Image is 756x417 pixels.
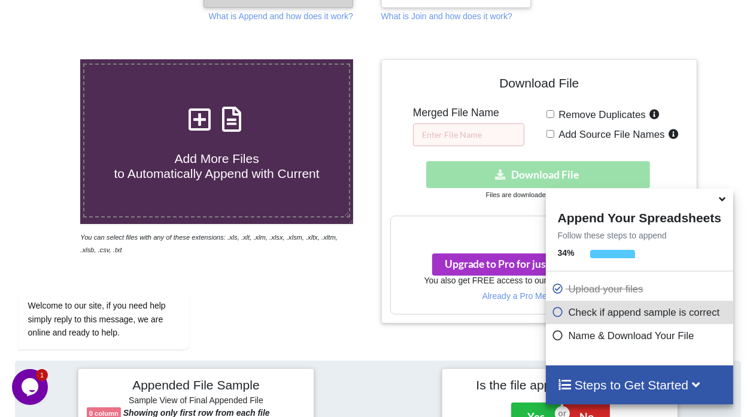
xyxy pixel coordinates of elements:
[89,410,119,417] b: 0 column
[432,253,645,276] button: Upgrade to Pro for just $4 per monthsmile
[12,369,50,405] iframe: chat widget
[381,10,512,22] p: What is Join and how does it work?
[391,290,688,302] p: Already a Pro Member? Log In
[445,258,632,270] span: Upgrade to Pro for just $4 per month
[552,328,730,343] p: Name & Download Your File
[486,191,593,198] small: Files are downloaded in .xlsx format
[558,377,721,392] h4: Steps to Get Started
[554,109,646,120] span: Remove Duplicates
[12,181,227,363] iframe: chat widget
[546,207,733,225] h4: Append Your Spreadsheets
[391,276,688,286] h6: You also get FREE access to our other tool
[558,248,575,258] b: 34 %
[114,152,320,180] span: Add More Files to Automatically Append with Current
[554,129,664,140] span: Add Source File Names
[413,123,524,146] input: Enter File Name
[87,395,305,407] h6: Sample View of Final Appended File
[552,305,730,320] p: Check if append sample is correct
[546,229,733,241] p: Follow these steps to append
[413,107,524,119] h5: Merged File Name
[87,377,305,394] h4: Appended File Sample
[391,222,688,235] h3: Your files are more than 1 MB
[209,10,353,22] p: What is Append and how does it work?
[451,377,669,392] h4: Is the file appended correctly?
[552,282,730,297] p: Upload your files
[390,68,689,102] h4: Download File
